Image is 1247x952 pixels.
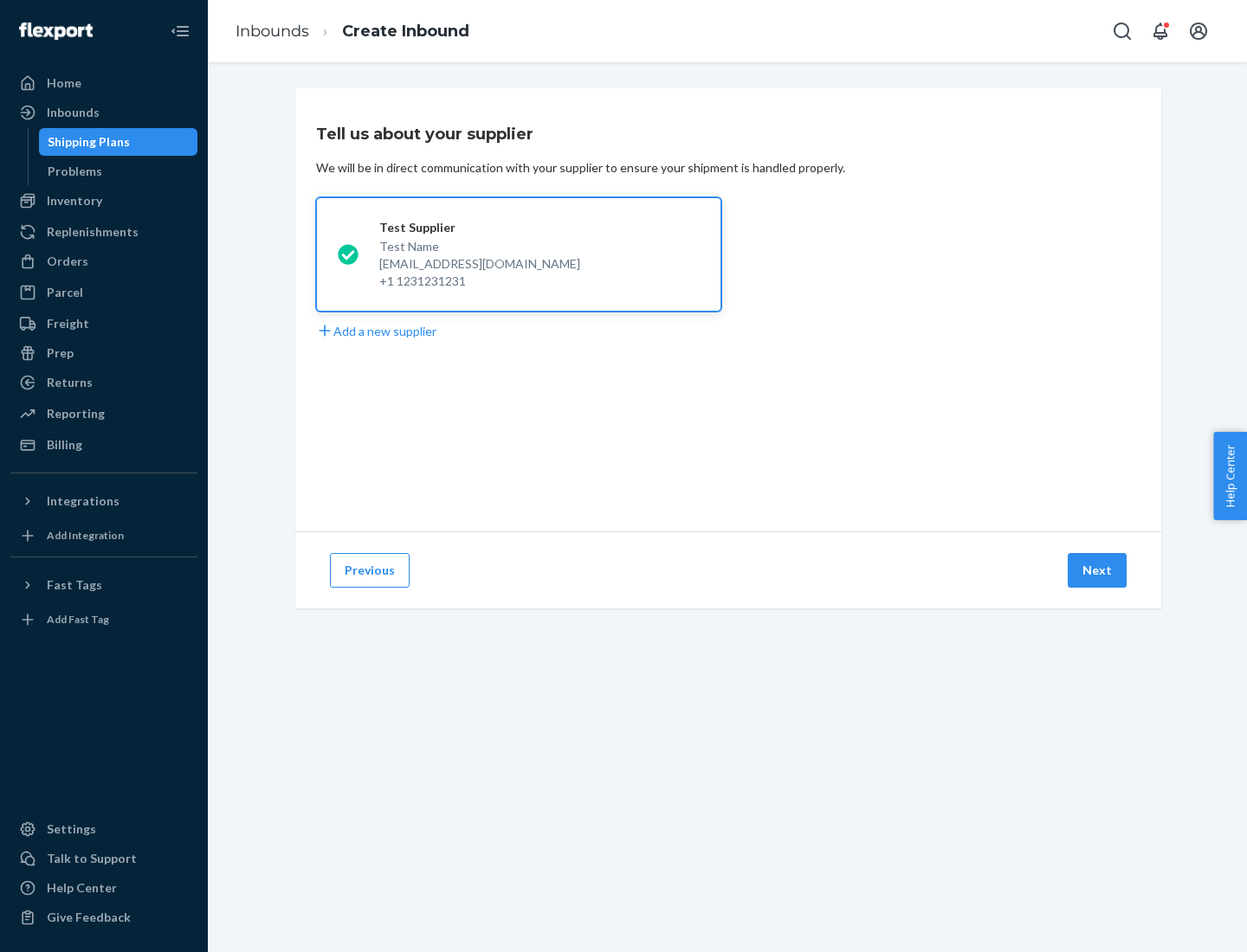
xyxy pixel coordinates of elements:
a: Add Fast Tag [10,606,197,634]
a: Inbounds [10,99,197,126]
div: Reporting [47,405,105,422]
a: Freight [10,310,197,338]
div: Billing [47,436,82,453]
div: Orders [47,253,88,270]
div: Give Feedback [47,909,131,926]
a: Settings [10,815,197,843]
div: Help Center [47,879,117,897]
div: Fast Tags [47,576,102,594]
a: Problems [39,158,198,185]
a: Inbounds [236,22,309,41]
a: Add Integration [10,522,197,550]
a: Create Inbound [342,22,469,41]
div: Inventory [47,192,102,209]
div: Freight [47,315,89,332]
button: Add a new supplier [316,322,436,340]
button: Open Search Box [1105,14,1140,48]
a: Home [10,69,197,97]
div: Settings [47,820,96,838]
button: Previous [330,553,410,588]
a: Billing [10,431,197,459]
button: Open notifications [1143,14,1178,48]
a: Shipping Plans [39,128,198,156]
div: Home [47,74,81,92]
h3: Tell us about your supplier [316,123,533,145]
div: We will be in direct communication with your supplier to ensure your shipment is handled properly. [316,159,845,177]
a: Returns [10,369,197,396]
img: Flexport logo [19,23,93,40]
button: Close Navigation [163,14,197,48]
div: Returns [47,374,93,391]
a: Replenishments [10,218,197,246]
div: Parcel [47,284,83,301]
button: Open account menu [1181,14,1216,48]
button: Fast Tags [10,571,197,599]
div: Add Fast Tag [47,612,109,627]
a: Orders [10,248,197,275]
div: Prep [47,344,74,362]
a: Help Center [10,874,197,902]
a: Reporting [10,400,197,428]
div: Integrations [47,492,120,510]
button: Integrations [10,487,197,515]
a: Talk to Support [10,845,197,872]
button: Next [1068,553,1127,588]
button: Help Center [1213,432,1247,520]
div: Shipping Plans [48,133,130,151]
button: Give Feedback [10,904,197,931]
div: Replenishments [47,223,139,241]
a: Prep [10,339,197,367]
div: Talk to Support [47,850,137,867]
a: Parcel [10,279,197,306]
a: Inventory [10,187,197,215]
div: Add Integration [47,528,124,543]
div: Inbounds [47,104,100,121]
div: Problems [48,163,102,180]
ol: breadcrumbs [222,6,483,57]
